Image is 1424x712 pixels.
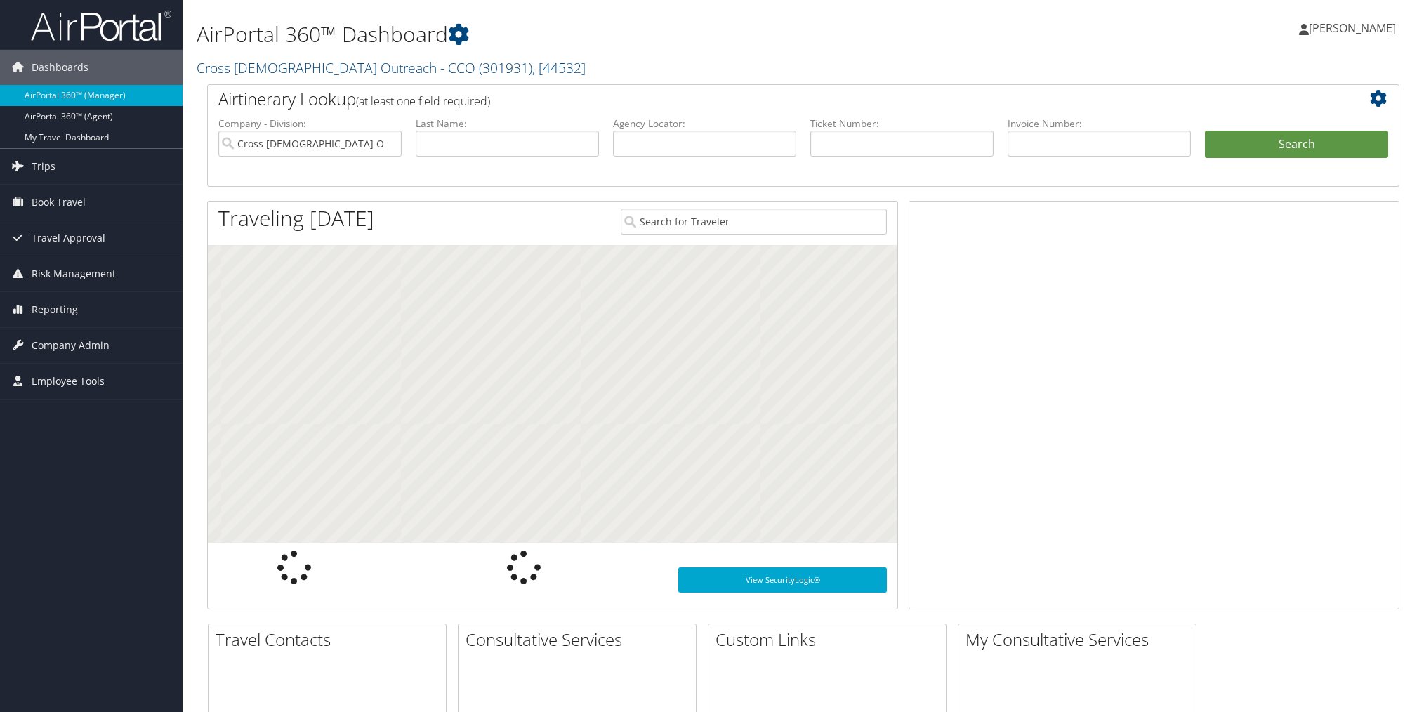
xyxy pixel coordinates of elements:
[218,117,402,131] label: Company - Division:
[416,117,599,131] label: Last Name:
[218,204,374,233] h1: Traveling [DATE]
[1205,131,1388,159] button: Search
[479,58,532,77] span: ( 301931 )
[965,628,1196,652] h2: My Consultative Services
[32,185,86,220] span: Book Travel
[32,292,78,327] span: Reporting
[678,567,887,593] a: View SecurityLogic®
[532,58,586,77] span: , [ 44532 ]
[218,87,1289,111] h2: Airtinerary Lookup
[810,117,994,131] label: Ticket Number:
[197,58,586,77] a: Cross [DEMOGRAPHIC_DATA] Outreach - CCO
[32,220,105,256] span: Travel Approval
[466,628,696,652] h2: Consultative Services
[32,50,88,85] span: Dashboards
[32,149,55,184] span: Trips
[197,20,1006,49] h1: AirPortal 360™ Dashboard
[32,256,116,291] span: Risk Management
[716,628,946,652] h2: Custom Links
[621,209,887,235] input: Search for Traveler
[613,117,796,131] label: Agency Locator:
[216,628,446,652] h2: Travel Contacts
[32,364,105,399] span: Employee Tools
[1299,7,1410,49] a: [PERSON_NAME]
[356,93,490,109] span: (at least one field required)
[1309,20,1396,36] span: [PERSON_NAME]
[31,9,171,42] img: airportal-logo.png
[1008,117,1191,131] label: Invoice Number:
[32,328,110,363] span: Company Admin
